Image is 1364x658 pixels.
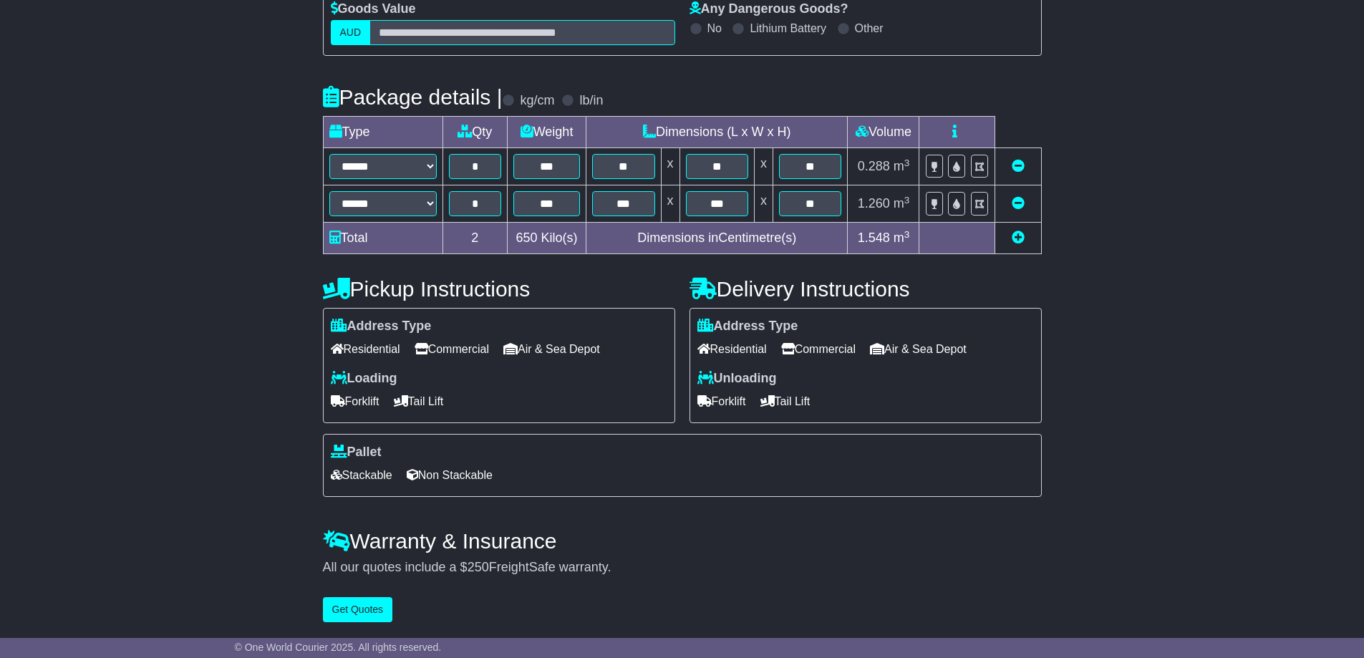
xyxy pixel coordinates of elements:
a: Remove this item [1012,159,1025,173]
span: 250 [468,560,489,574]
label: Goods Value [331,1,416,17]
div: All our quotes include a $ FreightSafe warranty. [323,560,1042,576]
sup: 3 [904,195,910,205]
label: Unloading [697,371,777,387]
span: Residential [331,338,400,360]
h4: Package details | [323,85,503,109]
td: 2 [442,223,508,254]
span: Residential [697,338,767,360]
span: Stackable [331,464,392,486]
sup: 3 [904,229,910,240]
span: Non Stackable [407,464,493,486]
span: 1.260 [858,196,890,211]
label: Any Dangerous Goods? [690,1,848,17]
span: Air & Sea Depot [870,338,967,360]
span: m [894,196,910,211]
span: 650 [516,231,538,245]
label: Loading [331,371,397,387]
td: x [754,148,773,185]
td: Volume [848,117,919,148]
label: Pallet [331,445,382,460]
td: x [661,148,679,185]
td: Total [323,223,442,254]
td: Type [323,117,442,148]
td: Dimensions in Centimetre(s) [586,223,848,254]
span: Forklift [697,390,746,412]
a: Add new item [1012,231,1025,245]
td: Kilo(s) [508,223,586,254]
span: Commercial [781,338,856,360]
span: m [894,231,910,245]
a: Remove this item [1012,196,1025,211]
button: Get Quotes [323,597,393,622]
span: © One World Courier 2025. All rights reserved. [235,642,442,653]
span: 0.288 [858,159,890,173]
label: Address Type [697,319,798,334]
span: Air & Sea Depot [503,338,600,360]
label: Other [855,21,884,35]
td: Dimensions (L x W x H) [586,117,848,148]
td: Qty [442,117,508,148]
td: x [661,185,679,223]
h4: Pickup Instructions [323,277,675,301]
span: Tail Lift [394,390,444,412]
td: Weight [508,117,586,148]
label: Address Type [331,319,432,334]
h4: Warranty & Insurance [323,529,1042,553]
label: lb/in [579,93,603,109]
h4: Delivery Instructions [690,277,1042,301]
label: Lithium Battery [750,21,826,35]
label: AUD [331,20,371,45]
span: 1.548 [858,231,890,245]
span: Commercial [415,338,489,360]
span: Forklift [331,390,379,412]
label: kg/cm [520,93,554,109]
sup: 3 [904,158,910,168]
td: x [754,185,773,223]
span: m [894,159,910,173]
label: No [707,21,722,35]
span: Tail Lift [760,390,811,412]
